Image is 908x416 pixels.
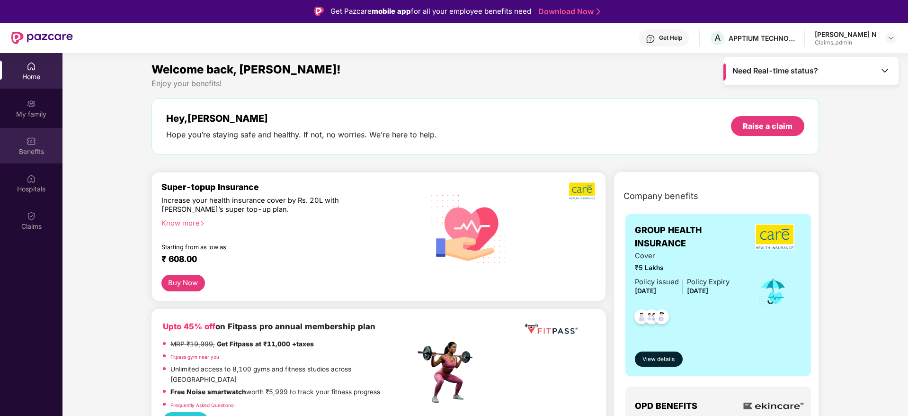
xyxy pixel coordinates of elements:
div: Hope you’re staying safe and healthy. If not, no worries. We’re here to help. [166,130,437,140]
span: Need Real-time status? [732,66,818,76]
button: View details [635,352,683,367]
img: svg+xml;base64,PHN2ZyBpZD0iSG9tZSIgeG1sbnM9Imh0dHA6Ly93d3cudzMub3JnLzIwMDAvc3ZnIiB3aWR0aD0iMjAiIG... [27,62,36,71]
div: Know more [161,219,409,226]
img: fpp.png [415,339,481,406]
span: Welcome back, [PERSON_NAME]! [151,63,341,76]
del: MRP ₹19,999, [170,340,215,348]
span: [DATE] [687,287,708,295]
span: GROUP HEALTH INSURANCE [635,224,748,251]
div: Get Pazcare for all your employee benefits need [330,6,531,17]
div: Policy Expiry [687,277,730,288]
img: New Pazcare Logo [11,32,73,44]
img: svg+xml;base64,PHN2ZyB4bWxucz0iaHR0cDovL3d3dy53My5vcmcvMjAwMC9zdmciIHdpZHRoPSI0OC45NDMiIGhlaWdodD... [650,307,673,330]
div: Claims_admin [815,39,877,46]
div: Hey, [PERSON_NAME] [166,113,437,124]
span: right [200,221,205,226]
p: Unlimited access to 8,100 gyms and fitness studios across [GEOGRAPHIC_DATA] [170,364,415,385]
div: Starting from as low as [161,244,375,250]
a: Frequently Asked Questions! [170,402,235,408]
img: Stroke [596,7,600,17]
div: APPTIUM TECHNOLOGIES INDIA PRIVATE LIMITED [729,34,795,43]
strong: Get Fitpass at ₹11,000 +taxes [217,340,314,348]
img: svg+xml;base64,PHN2ZyB4bWxucz0iaHR0cDovL3d3dy53My5vcmcvMjAwMC9zdmciIHdpZHRoPSI0OC45NDMiIGhlaWdodD... [630,307,653,330]
div: [PERSON_NAME] N [815,30,877,39]
img: insurerLogo [755,224,794,250]
div: Policy issued [635,277,679,288]
span: Company benefits [623,190,698,203]
strong: mobile app [372,7,411,16]
a: Download Now [538,7,597,17]
img: svg+xml;base64,PHN2ZyB4bWxucz0iaHR0cDovL3d3dy53My5vcmcvMjAwMC9zdmciIHhtbG5zOnhsaW5rPSJodHRwOi8vd3... [424,182,514,274]
div: ₹ 608.00 [161,254,406,265]
img: icon [758,276,789,307]
img: svg+xml;base64,PHN2ZyB4bWxucz0iaHR0cDovL3d3dy53My5vcmcvMjAwMC9zdmciIHdpZHRoPSI0OC45MTUiIGhlaWdodD... [640,307,663,330]
img: svg+xml;base64,PHN2ZyBpZD0iRHJvcGRvd24tMzJ4MzIiIHhtbG5zPSJodHRwOi8vd3d3LnczLm9yZy8yMDAwL3N2ZyIgd2... [887,34,895,42]
img: svg+xml;base64,PHN2ZyBpZD0iSGVscC0zMngzMiIgeG1sbnM9Imh0dHA6Ly93d3cudzMub3JnLzIwMDAvc3ZnIiB3aWR0aD... [646,34,655,44]
img: Toggle Icon [880,66,890,75]
img: fppp.png [523,320,579,338]
div: Increase your health insurance cover by Rs. 20L with [PERSON_NAME]’s super top-up plan. [161,196,374,215]
strong: Free Noise smartwatch [170,388,246,396]
img: svg+xml;base64,PHN2ZyBpZD0iSG9zcGl0YWxzIiB4bWxucz0iaHR0cDovL3d3dy53My5vcmcvMjAwMC9zdmciIHdpZHRoPS... [27,174,36,183]
span: A [714,32,721,44]
img: insurerLogo [740,401,806,411]
div: Raise a claim [743,121,792,131]
img: svg+xml;base64,PHN2ZyBpZD0iQ2xhaW0iIHhtbG5zPSJodHRwOi8vd3d3LnczLm9yZy8yMDAwL3N2ZyIgd2lkdGg9IjIwIi... [27,211,36,221]
a: Fitpass gym near you [170,354,219,360]
img: svg+xml;base64,PHN2ZyB3aWR0aD0iMjAiIGhlaWdodD0iMjAiIHZpZXdCb3g9IjAgMCAyMCAyMCIgZmlsbD0ibm9uZSIgeG... [27,99,36,109]
b: Upto 45% off [163,322,215,331]
p: worth ₹5,999 to track your fitness progress [170,387,380,398]
div: Super-topup Insurance [161,182,415,192]
button: Buy Now [161,275,205,291]
span: [DATE] [635,287,656,295]
span: Cover [635,251,730,262]
span: ₹5 Lakhs [635,263,730,273]
div: Get Help [659,34,682,42]
img: svg+xml;base64,PHN2ZyBpZD0iQmVuZWZpdHMiIHhtbG5zPSJodHRwOi8vd3d3LnczLm9yZy8yMDAwL3N2ZyIgd2lkdGg9Ij... [27,136,36,146]
div: Enjoy your benefits! [151,79,819,89]
span: View details [642,355,675,364]
span: OPD BENEFITS [635,399,697,413]
b: on Fitpass pro annual membership plan [163,322,375,331]
img: Logo [314,7,324,16]
img: b5dec4f62d2307b9de63beb79f102df3.png [569,182,596,200]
